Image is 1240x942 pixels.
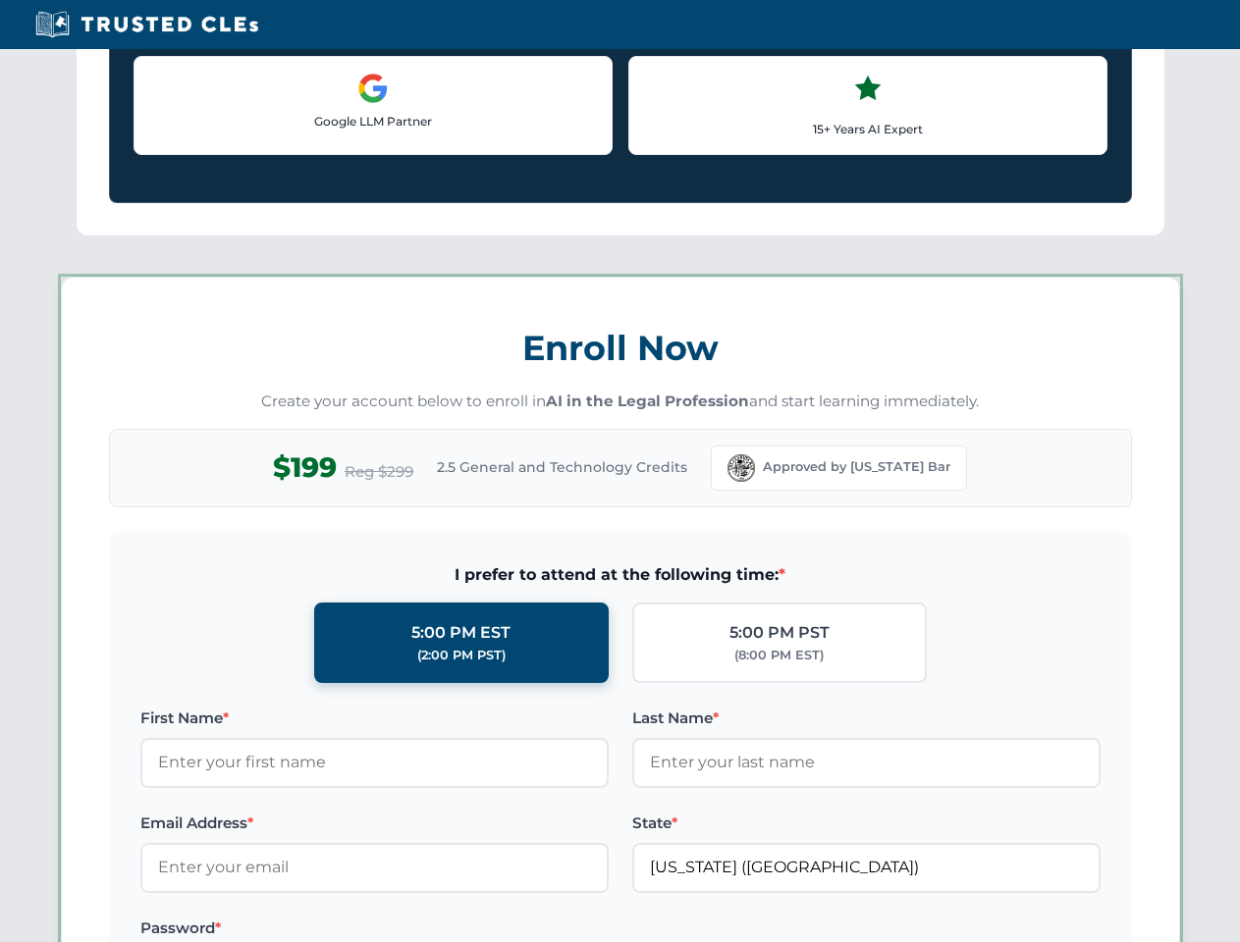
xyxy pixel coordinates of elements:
span: Approved by [US_STATE] Bar [763,457,950,477]
label: Email Address [140,811,609,835]
p: 15+ Years AI Expert [645,120,1091,138]
label: First Name [140,706,609,730]
div: 5:00 PM EST [411,620,511,646]
p: Create your account below to enroll in and start learning immediately. [109,391,1132,413]
span: $199 [273,445,337,490]
div: (2:00 PM PST) [417,646,506,665]
p: Google LLM Partner [150,112,596,131]
div: 5:00 PM PST [729,620,830,646]
input: Enter your first name [140,738,609,787]
h3: Enroll Now [109,317,1132,379]
input: Florida (FL) [632,843,1101,892]
img: Trusted CLEs [29,10,264,39]
span: Reg $299 [345,460,413,484]
strong: AI in the Legal Profession [546,392,749,410]
input: Enter your last name [632,738,1101,787]
span: I prefer to attend at the following time: [140,562,1101,588]
img: Florida Bar [728,454,755,482]
label: State [632,811,1101,835]
label: Last Name [632,706,1101,730]
label: Password [140,916,609,940]
input: Enter your email [140,843,609,892]
div: (8:00 PM EST) [734,646,824,665]
span: 2.5 General and Technology Credits [437,456,687,478]
img: Google [357,73,389,104]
